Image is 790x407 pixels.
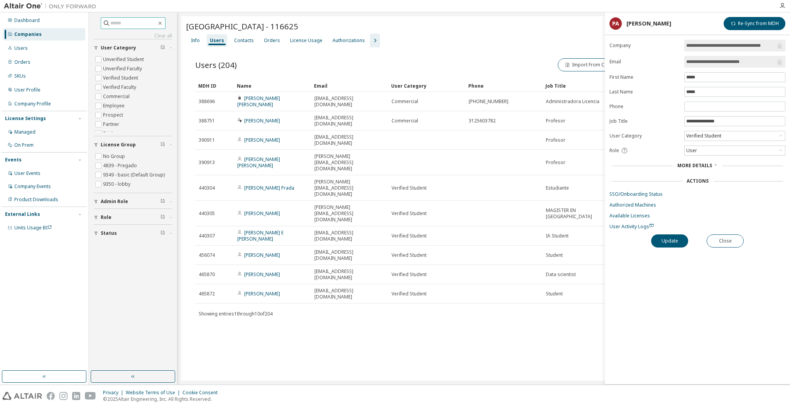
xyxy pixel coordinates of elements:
[244,252,280,258] a: [PERSON_NAME]
[160,230,165,236] span: Clear filter
[314,204,385,223] span: [PERSON_NAME][EMAIL_ADDRESS][DOMAIN_NAME]
[199,271,215,278] span: 465870
[392,291,427,297] span: Verified Student
[94,136,172,153] button: License Group
[392,185,427,191] span: Verified Student
[160,198,165,205] span: Clear filter
[101,142,136,148] span: License Group
[2,392,42,400] img: altair_logo.svg
[14,183,51,190] div: Company Events
[237,229,284,242] a: [PERSON_NAME] E [PERSON_NAME]
[5,157,22,163] div: Events
[14,170,41,176] div: User Events
[314,153,385,172] span: [PERSON_NAME][EMAIL_ADDRESS][DOMAIN_NAME]
[14,197,58,203] div: Product Downloads
[72,392,80,400] img: linkedin.svg
[14,17,40,24] div: Dashboard
[199,233,215,239] span: 440307
[244,117,280,124] a: [PERSON_NAME]
[199,98,215,105] span: 388696
[546,98,599,105] span: Administradora Licencia
[546,185,569,191] span: Estudiante
[195,59,237,70] span: Users (204)
[609,89,680,95] label: Last Name
[103,73,140,83] label: Verified Student
[558,58,616,71] button: Import From CSV
[103,92,131,101] label: Commercial
[199,252,215,258] span: 456074
[186,21,298,32] span: [GEOGRAPHIC_DATA] - 116625
[199,137,215,143] span: 390911
[314,230,385,242] span: [EMAIL_ADDRESS][DOMAIN_NAME]
[103,390,126,396] div: Privacy
[314,80,385,92] div: Email
[392,252,427,258] span: Verified Student
[469,118,496,124] span: 3125603782
[199,291,215,297] span: 465872
[546,233,569,239] span: IA Student
[14,87,41,93] div: User Profile
[199,118,215,124] span: 388751
[199,185,215,191] span: 440304
[14,101,51,107] div: Company Profile
[210,37,224,44] div: Users
[237,95,280,108] a: [PERSON_NAME] [PERSON_NAME]
[94,39,172,56] button: User Category
[14,45,28,51] div: Users
[314,115,385,127] span: [EMAIL_ADDRESS][DOMAIN_NAME]
[290,37,322,44] div: License Usage
[314,134,385,146] span: [EMAIL_ADDRESS][DOMAIN_NAME]
[677,162,712,169] span: More Details
[609,213,785,219] a: Available Licenses
[234,37,254,44] div: Contacts
[94,209,172,226] button: Role
[160,214,165,220] span: Clear filter
[103,170,166,180] label: 9349 - basic (Default Group)
[94,225,172,242] button: Status
[94,193,172,210] button: Admin Role
[103,110,125,120] label: Prospect
[609,17,622,30] div: PA
[182,390,222,396] div: Cookie Consent
[101,198,128,205] span: Admin Role
[264,37,280,44] div: Orders
[5,115,46,122] div: License Settings
[237,80,308,92] div: Name
[101,230,117,236] span: Status
[198,80,231,92] div: MDH ID
[101,45,136,51] span: User Category
[546,207,616,220] span: MAGISTER EN [GEOGRAPHIC_DATA]
[609,202,785,208] a: Authorized Machines
[314,249,385,261] span: [EMAIL_ADDRESS][DOMAIN_NAME]
[392,210,427,217] span: Verified Student
[5,211,40,217] div: External Links
[609,118,680,124] label: Job Title
[244,271,280,278] a: [PERSON_NAME]
[103,152,127,161] label: No Group
[651,234,688,248] button: Update
[546,137,565,143] span: Profesor
[14,59,30,65] div: Orders
[103,83,138,92] label: Verified Faculty
[609,148,619,154] span: Role
[469,98,508,105] span: [PHONE_NUMBER]
[391,80,462,92] div: User Category
[4,2,100,10] img: Altair One
[103,180,132,189] label: 9350 - lobby
[14,224,52,231] span: Units Usage BI
[199,310,273,317] span: Showing entries 1 through 10 of 204
[724,17,785,30] button: Re-Sync from MDH
[546,271,576,278] span: Data scientist
[14,129,35,135] div: Managed
[244,185,294,191] a: [PERSON_NAME] Prada
[333,37,365,44] div: Authorizations
[103,64,143,73] label: Unverified Faculty
[626,20,671,27] div: [PERSON_NAME]
[392,233,427,239] span: Verified Student
[103,129,114,138] label: Trial
[160,45,165,51] span: Clear filter
[85,392,96,400] img: youtube.svg
[609,42,680,49] label: Company
[14,31,42,37] div: Companies
[199,159,215,166] span: 390913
